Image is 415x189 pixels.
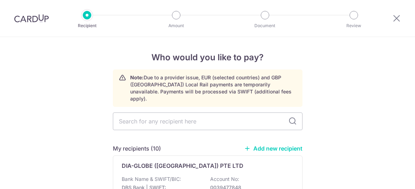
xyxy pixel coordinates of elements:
p: Bank Name & SWIFT/BIC: [122,176,181,183]
p: Document [239,22,291,29]
p: Account No: [210,176,239,183]
strong: Note: [130,74,144,80]
p: Amount [150,22,202,29]
h5: My recipients (10) [113,144,161,153]
img: CardUp [14,14,49,23]
p: Due to a provider issue, EUR (selected countries) and GBP ([GEOGRAPHIC_DATA]) Local Rail payments... [130,74,296,102]
p: DIA-GLOBE ([GEOGRAPHIC_DATA]) PTE LTD [122,161,243,170]
h4: Who would you like to pay? [113,51,302,64]
a: Add new recipient [244,145,302,152]
p: Review [328,22,380,29]
input: Search for any recipient here [113,112,302,130]
p: Recipient [61,22,113,29]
